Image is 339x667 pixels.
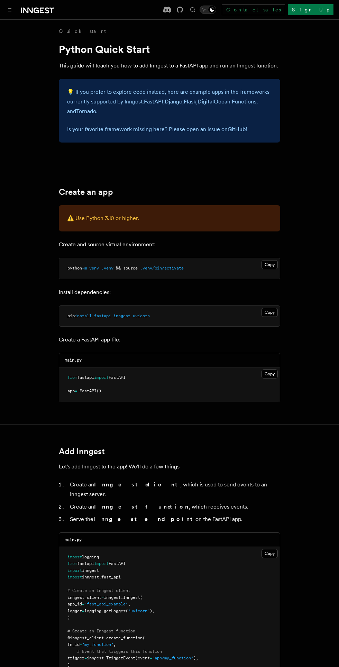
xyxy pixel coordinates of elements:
[67,602,82,606] span: app_id
[67,575,82,579] span: import
[59,287,280,297] p: Install dependencies:
[106,636,143,640] span: create_function
[113,642,116,647] span: ,
[80,389,97,393] span: FastAPI
[152,656,193,660] span: "app/my_function"
[94,313,111,318] span: fastapi
[67,125,272,134] p: Is your favorite framework missing here? Please open an issue on !
[59,335,280,345] p: Create a FastAPI app file:
[67,313,75,318] span: pip
[135,656,150,660] span: (event
[82,555,99,559] span: logging
[65,358,82,363] code: main.py
[75,313,92,318] span: install
[67,389,75,393] span: app
[200,6,216,14] button: Toggle dark mode
[77,649,162,654] span: # Event that triggers this function
[67,656,84,660] span: trigger
[262,549,278,558] button: Copy
[99,575,101,579] span: .
[68,502,280,512] li: Create an , which receives events.
[84,609,104,613] span: logging.
[65,537,82,542] code: main.py
[288,4,333,15] a: Sign Up
[67,588,130,593] span: # Create an Inngest client
[59,43,280,55] h1: Python Quick Start
[67,642,80,647] span: fn_id
[89,266,99,271] span: venv
[140,266,184,271] span: .venv/bin/activate
[82,266,87,271] span: -m
[77,375,94,380] span: fastapi
[82,642,113,647] span: "my_function"
[59,61,280,71] p: This guide will teach you how to add Inngest to a FastAPI app and run an Inngest function.
[116,266,121,271] span: &&
[67,636,104,640] span: @inngest_client
[262,260,278,269] button: Copy
[101,266,113,271] span: .venv
[67,595,101,600] span: inngest_client
[94,503,189,510] strong: Inngest function
[144,98,163,105] a: FastAPI
[106,656,135,660] span: TriggerEvent
[104,609,126,613] span: getLogger
[104,636,106,640] span: .
[82,602,84,606] span: =
[67,609,82,613] span: logger
[68,514,280,524] li: Serve the on the FastAPI app.
[67,555,82,559] span: import
[76,108,96,115] a: Tornado
[59,187,113,197] a: Create an app
[80,642,82,647] span: =
[262,308,278,317] button: Copy
[128,609,150,613] span: "uvicorn"
[123,595,140,600] span: Inngest
[59,240,280,249] p: Create and source virtual environment:
[165,98,182,105] a: Django
[87,656,106,660] span: inngest.
[94,481,180,488] strong: Inngest client
[67,561,77,566] span: from
[101,595,104,600] span: =
[6,6,14,14] button: Toggle navigation
[59,462,280,472] p: Let's add Inngest to the app! We'll do a few things
[121,595,123,600] span: .
[67,629,135,633] span: # Create an Inngest function
[84,656,87,660] span: =
[262,369,278,378] button: Copy
[67,266,82,271] span: python
[193,656,198,660] span: ),
[67,615,70,620] span: )
[75,389,77,393] span: =
[150,656,152,660] span: =
[97,389,101,393] span: ()
[84,602,128,606] span: "fast_api_example"
[128,602,130,606] span: ,
[228,126,246,133] a: GitHub
[67,375,77,380] span: from
[82,609,84,613] span: =
[67,213,272,223] p: ⚠️ Use Python 3.10 or higher.
[123,266,138,271] span: source
[133,313,150,318] span: uvicorn
[67,568,82,573] span: import
[82,575,99,579] span: inngest
[68,480,280,499] li: Create an , which is used to send events to an Inngest server.
[104,595,121,600] span: inngest
[101,575,121,579] span: fast_api
[93,516,195,522] strong: Inngest endpoint
[59,28,106,35] a: Quick start
[67,87,272,116] p: 💡 If you prefer to explore code instead, here are example apps in the frameworks currently suppor...
[222,4,285,15] a: Contact sales
[189,6,197,14] button: Find something...
[184,98,196,105] a: Flask
[126,609,128,613] span: (
[82,568,99,573] span: inngest
[113,313,130,318] span: inngest
[198,98,256,105] a: DigitalOcean Functions
[94,561,109,566] span: import
[59,447,105,456] a: Add Inngest
[150,609,155,613] span: ),
[94,375,109,380] span: import
[143,636,145,640] span: (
